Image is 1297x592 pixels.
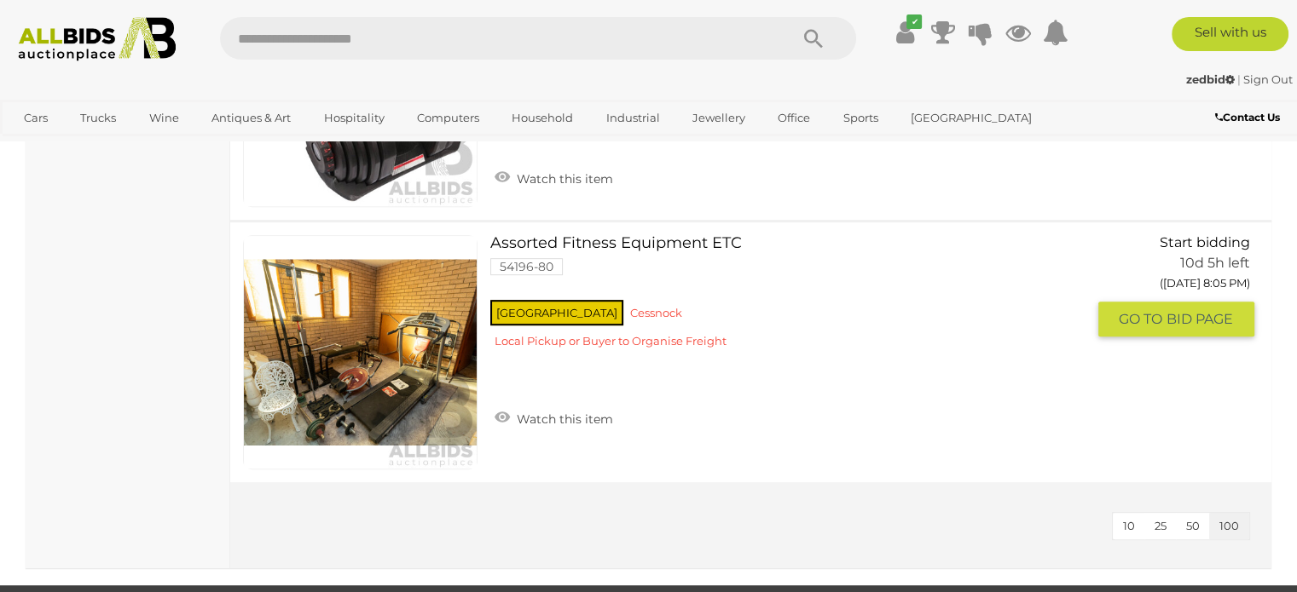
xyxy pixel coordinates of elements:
[892,17,918,48] a: ✔
[1172,17,1288,51] a: Sell with us
[900,104,1043,132] a: [GEOGRAPHIC_DATA]
[767,104,821,132] a: Office
[13,104,59,132] a: Cars
[1155,519,1167,532] span: 25
[501,104,584,132] a: Household
[1186,72,1237,86] a: zedbid
[771,17,856,60] button: Search
[9,17,185,61] img: Allbids.com.au
[1219,519,1239,532] span: 100
[512,171,613,187] span: Watch this item
[138,104,190,132] a: Wine
[512,411,613,427] span: Watch this item
[1160,234,1250,250] span: Start bidding
[1186,72,1235,86] strong: zedbid
[490,405,617,430] a: Watch this item
[69,104,127,132] a: Trucks
[1215,108,1284,127] a: Contact Us
[906,14,922,29] i: ✔
[1111,235,1255,338] a: Start bidding 10d 5h left ([DATE] 8:05 PM) GO TOBID PAGE
[1144,513,1177,539] button: 25
[1176,513,1210,539] button: 50
[1215,111,1280,124] b: Contact Us
[406,104,490,132] a: Computers
[1119,310,1167,328] span: GO TO
[1123,519,1135,532] span: 10
[503,235,1085,362] a: Assorted Fitness Equipment ETC 54196-80 [GEOGRAPHIC_DATA] Cessnock Local Pickup or Buyer to Organ...
[595,104,671,132] a: Industrial
[832,104,889,132] a: Sports
[1113,513,1145,539] button: 10
[1243,72,1293,86] a: Sign Out
[313,104,396,132] a: Hospitality
[200,104,302,132] a: Antiques & Art
[490,164,617,190] a: Watch this item
[681,104,756,132] a: Jewellery
[1167,310,1233,328] span: BID PAGE
[1186,519,1200,532] span: 50
[1098,302,1255,336] button: GO TOBID PAGE
[1237,72,1241,86] span: |
[1209,513,1249,539] button: 100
